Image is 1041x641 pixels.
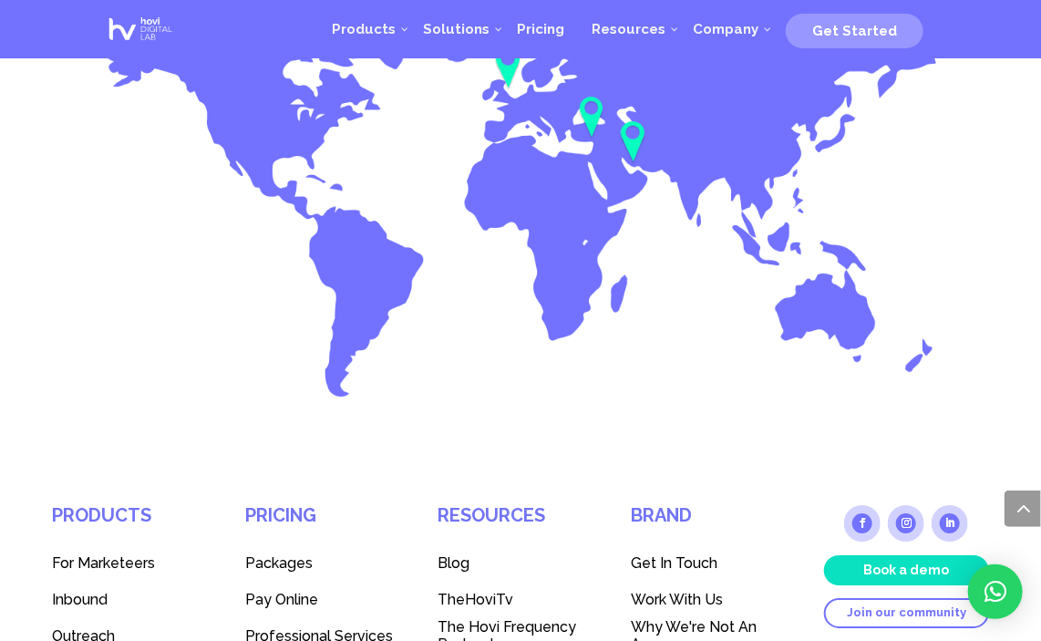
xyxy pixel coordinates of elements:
h4: Pricing [245,505,410,544]
h4: Brand [631,505,796,544]
span: Blog [438,554,470,572]
span: Company [693,21,758,37]
a: Company [679,2,772,57]
span: Inbound [52,591,108,608]
a: Follow on Facebook [844,505,881,542]
span: Packages [245,554,313,572]
a: TheHoviTv [438,581,603,617]
a: Work With Us [631,581,796,617]
a: Packages [245,544,410,581]
span: Pricing [517,21,564,37]
a: Solutions [409,2,503,57]
a: Book a demo [824,555,989,584]
span: Get Started [812,23,897,39]
a: Resources [578,2,679,57]
span: For Marketeers [52,554,155,572]
span: TheHoviTv [438,591,514,608]
a: Join our community [824,598,989,629]
a: Blog [438,544,603,581]
span: Solutions [423,21,490,37]
span: Products [332,21,396,37]
a: Products [318,2,409,57]
span: Pay Online [245,591,318,608]
a: Follow on LinkedIn [932,505,968,542]
h4: Products [52,505,217,544]
a: Get Started [786,16,923,43]
a: Inbound [52,581,217,617]
a: Follow on Instagram [888,505,924,542]
span: Resources [592,21,665,37]
a: Pay Online [245,581,410,617]
h4: Resources [438,505,603,544]
span: Work With Us [631,591,723,608]
span: Get In Touch [631,554,717,572]
a: For Marketeers [52,544,217,581]
a: Pricing [503,2,578,57]
a: Get In Touch [631,544,796,581]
